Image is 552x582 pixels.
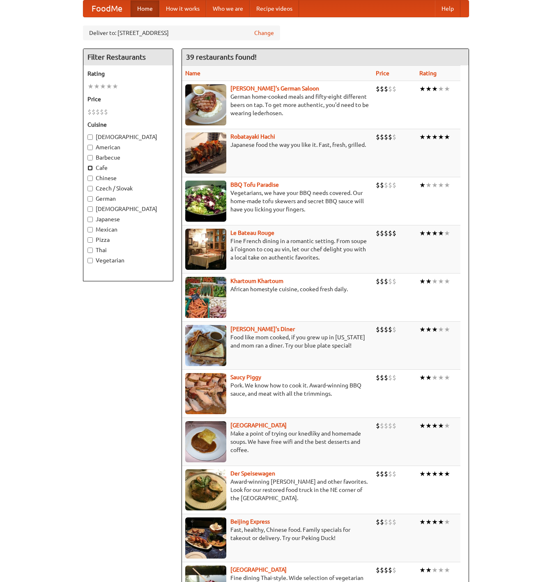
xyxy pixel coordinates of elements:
img: speisewagen.jpg [185,469,226,510]
li: $ [392,325,396,334]
input: German [87,196,93,202]
li: $ [388,84,392,93]
label: Czech / Slovak [87,184,169,192]
li: ★ [432,181,438,190]
h4: Filter Restaurants [83,49,173,65]
li: ★ [444,421,450,430]
li: ★ [444,84,450,93]
li: $ [388,132,392,141]
li: $ [388,421,392,430]
ng-pluralize: 39 restaurants found! [186,53,257,61]
li: ★ [425,229,432,238]
li: $ [384,325,388,334]
img: esthers.jpg [185,84,226,125]
li: $ [380,84,384,93]
li: ★ [438,421,444,430]
p: German home-cooked meals and fifty-eight different beers on tap. To get more authentic, you'd nee... [185,93,369,117]
li: $ [388,566,392,575]
li: $ [384,84,388,93]
input: Czech / Slovak [87,186,93,191]
li: ★ [438,277,444,286]
input: American [87,145,93,150]
li: ★ [444,325,450,334]
li: ★ [419,132,425,141]
li: $ [376,517,380,526]
li: ★ [425,132,432,141]
label: German [87,195,169,203]
li: ★ [425,566,432,575]
a: Price [376,70,389,77]
li: ★ [438,181,444,190]
li: ★ [419,181,425,190]
input: Barbecue [87,155,93,160]
li: $ [384,517,388,526]
b: Beijing Express [230,518,270,525]
li: ★ [444,566,450,575]
a: BBQ Tofu Paradise [230,181,279,188]
li: ★ [419,325,425,334]
li: $ [392,421,396,430]
a: Rating [419,70,437,77]
p: Award-winning [PERSON_NAME] and other favorites. Look for our restored food truck in the NE corne... [185,478,369,502]
li: $ [376,229,380,238]
p: Fine French dining in a romantic setting. From soupe à l'oignon to coq au vin, let our chef delig... [185,237,369,262]
input: [DEMOGRAPHIC_DATA] [87,206,93,212]
label: Chinese [87,174,169,182]
a: [PERSON_NAME]'s German Saloon [230,85,319,92]
li: ★ [432,421,438,430]
img: bateaurouge.jpg [185,229,226,270]
a: [GEOGRAPHIC_DATA] [230,566,287,573]
a: Le Bateau Rouge [230,230,274,236]
li: ★ [425,277,432,286]
label: Barbecue [87,153,169,162]
li: $ [384,373,388,382]
img: robatayaki.jpg [185,132,226,174]
label: [DEMOGRAPHIC_DATA] [87,205,169,213]
li: $ [376,373,380,382]
b: [GEOGRAPHIC_DATA] [230,422,287,429]
li: $ [380,181,384,190]
li: ★ [419,277,425,286]
li: $ [388,277,392,286]
li: $ [384,181,388,190]
input: Mexican [87,227,93,232]
li: ★ [444,373,450,382]
a: Khartoum Khartoum [230,278,283,284]
input: Pizza [87,237,93,243]
li: ★ [425,469,432,478]
li: $ [384,421,388,430]
li: ★ [432,229,438,238]
a: How it works [159,0,206,17]
li: ★ [438,229,444,238]
a: Der Speisewagen [230,470,275,477]
img: sallys.jpg [185,325,226,366]
p: Food like mom cooked, if you grew up in [US_STATE] and mom ran a diner. Try our blue plate special! [185,333,369,350]
li: ★ [425,84,432,93]
li: ★ [419,566,425,575]
a: Name [185,70,200,77]
li: ★ [425,325,432,334]
a: Recipe videos [250,0,299,17]
li: ★ [419,421,425,430]
li: $ [392,181,396,190]
li: $ [392,132,396,141]
img: khartoum.jpg [185,277,226,318]
li: $ [92,107,96,116]
li: ★ [444,181,450,190]
a: Saucy Piggy [230,374,261,380]
li: ★ [419,517,425,526]
li: ★ [425,421,432,430]
li: ★ [444,517,450,526]
li: ★ [444,132,450,141]
label: Japanese [87,215,169,223]
li: $ [376,277,380,286]
input: Cafe [87,165,93,171]
li: $ [380,517,384,526]
li: $ [376,132,380,141]
label: [DEMOGRAPHIC_DATA] [87,133,169,141]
